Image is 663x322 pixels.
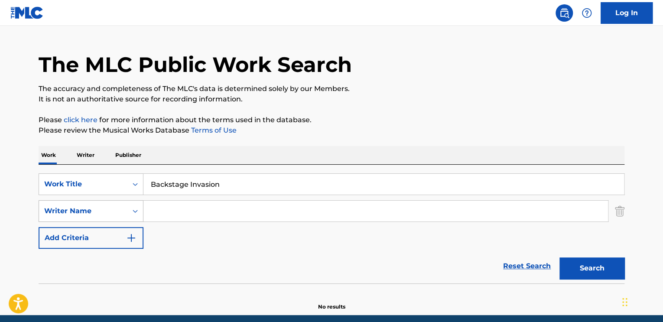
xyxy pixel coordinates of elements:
a: Public Search [556,4,573,22]
p: Please for more information about the terms used in the database. [39,115,624,125]
div: Writer Name [44,206,122,216]
button: Search [559,257,624,279]
button: Add Criteria [39,227,143,249]
iframe: Chat Widget [620,280,663,322]
img: MLC Logo [10,7,44,19]
img: 9d2ae6d4665cec9f34b9.svg [126,233,136,243]
a: Reset Search [499,257,555,276]
a: Log In [601,2,653,24]
a: click here [64,116,97,124]
p: The accuracy and completeness of The MLC's data is determined solely by our Members. [39,84,624,94]
a: Terms of Use [189,126,237,134]
p: Publisher [113,146,144,164]
div: Drag [622,289,627,315]
p: Writer [74,146,97,164]
div: Work Title [44,179,122,189]
div: Help [578,4,595,22]
img: help [582,8,592,18]
form: Search Form [39,173,624,283]
p: It is not an authoritative source for recording information. [39,94,624,104]
img: Delete Criterion [615,200,624,222]
img: search [559,8,569,18]
p: Work [39,146,58,164]
p: Please review the Musical Works Database [39,125,624,136]
h1: The MLC Public Work Search [39,52,352,78]
p: No results [318,293,345,311]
